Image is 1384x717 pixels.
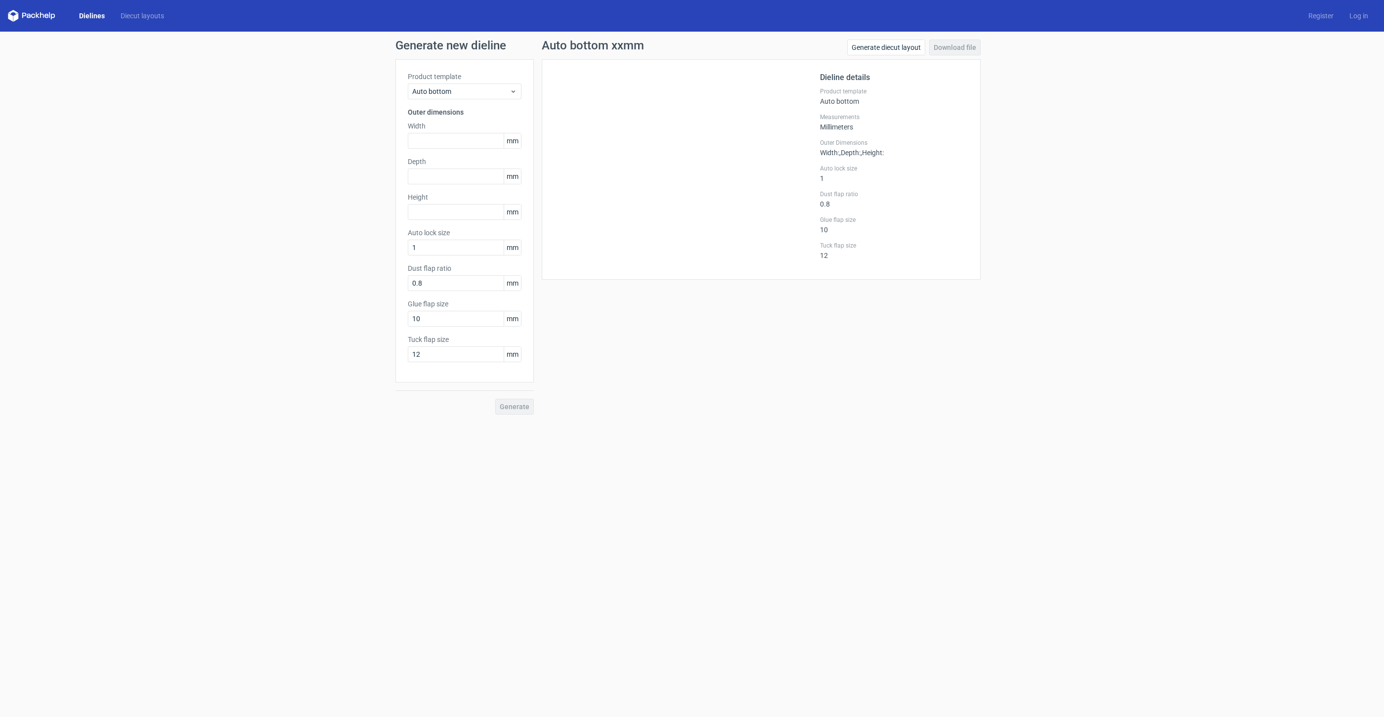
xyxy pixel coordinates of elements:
span: mm [504,133,521,148]
a: Register [1300,11,1341,21]
label: Product template [820,87,968,95]
span: Auto bottom [412,86,510,96]
div: Millimeters [820,113,968,131]
label: Dust flap ratio [408,263,521,273]
label: Glue flap size [820,216,968,224]
label: Tuck flap size [820,242,968,250]
h3: Outer dimensions [408,107,521,117]
label: Width [408,121,521,131]
label: Height [408,192,521,202]
a: Dielines [71,11,113,21]
label: Auto lock size [408,228,521,238]
span: mm [504,276,521,291]
h2: Dieline details [820,72,968,84]
label: Glue flap size [408,299,521,309]
h1: Generate new dieline [395,40,989,51]
div: 1 [820,165,968,182]
a: Log in [1341,11,1376,21]
span: mm [504,347,521,362]
label: Dust flap ratio [820,190,968,198]
h1: Auto bottom xxmm [542,40,644,51]
span: , Depth : [839,149,861,157]
a: Generate diecut layout [847,40,925,55]
span: mm [504,240,521,255]
label: Auto lock size [820,165,968,172]
span: mm [504,311,521,326]
label: Product template [408,72,521,82]
label: Tuck flap size [408,335,521,344]
span: mm [504,169,521,184]
a: Diecut layouts [113,11,172,21]
label: Depth [408,157,521,167]
div: Auto bottom [820,87,968,105]
span: mm [504,205,521,219]
div: 10 [820,216,968,234]
label: Outer Dimensions [820,139,968,147]
div: 12 [820,242,968,259]
label: Measurements [820,113,968,121]
span: , Height : [861,149,884,157]
span: Width : [820,149,839,157]
div: 0.8 [820,190,968,208]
